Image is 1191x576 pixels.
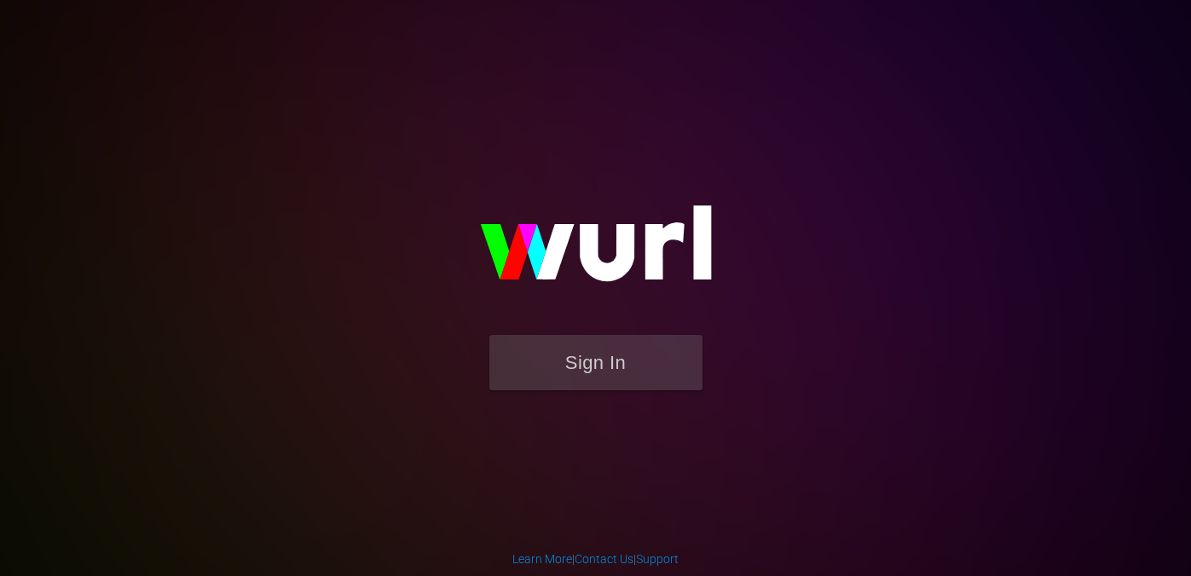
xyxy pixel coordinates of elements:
[512,552,572,566] a: Learn More
[512,550,679,567] div: | |
[489,335,702,390] button: Sign In
[425,169,766,334] img: wurl-logo-on-black-223613ac3d8ba8fe6dc639794a292ebdb59501304c7dfd60c99c58986ef67473.svg
[636,552,679,566] a: Support
[575,552,633,566] a: Contact Us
